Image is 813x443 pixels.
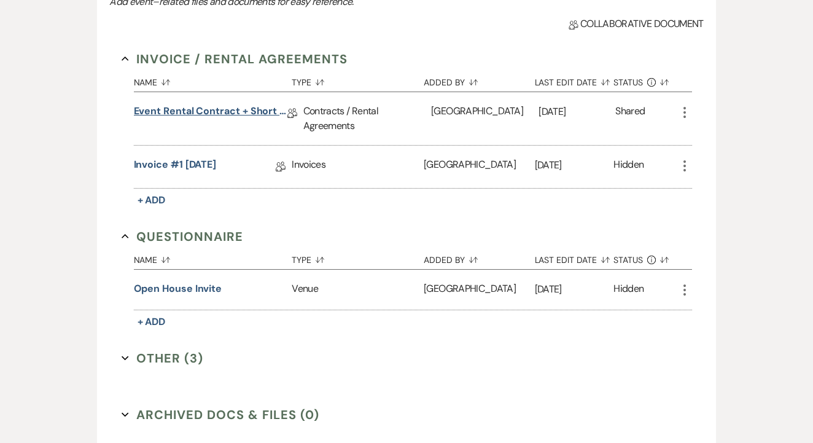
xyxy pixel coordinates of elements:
[535,157,614,173] p: [DATE]
[424,270,534,310] div: [GEOGRAPHIC_DATA]
[122,227,244,246] button: Questionnaire
[535,68,614,92] button: Last Edit Date
[539,104,615,120] p: [DATE]
[134,104,287,123] a: Event Rental Contract + Short Term Lease
[535,246,614,269] button: Last Edit Date
[431,92,539,145] div: [GEOGRAPHIC_DATA]
[134,192,169,209] button: + Add
[138,194,166,206] span: + Add
[134,281,222,296] button: Open House Invite
[292,270,424,310] div: Venue
[122,349,204,367] button: Other (3)
[424,246,534,269] button: Added By
[613,68,677,92] button: Status
[134,313,169,331] button: + Add
[613,157,644,176] div: Hidden
[535,281,614,297] p: [DATE]
[138,315,166,328] span: + Add
[613,256,643,264] span: Status
[569,17,704,31] span: Collaborative document
[134,157,217,176] a: Invoice #1 [DATE]
[292,68,424,92] button: Type
[615,104,645,133] div: Shared
[613,281,644,298] div: Hidden
[613,246,677,269] button: Status
[424,68,534,92] button: Added By
[134,246,292,269] button: Name
[122,406,320,424] button: Archived Docs & Files (0)
[424,146,534,188] div: [GEOGRAPHIC_DATA]
[303,92,432,145] div: Contracts / Rental Agreements
[122,50,348,68] button: Invoice / Rental Agreements
[134,68,292,92] button: Name
[292,146,424,188] div: Invoices
[613,78,643,87] span: Status
[292,246,424,269] button: Type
